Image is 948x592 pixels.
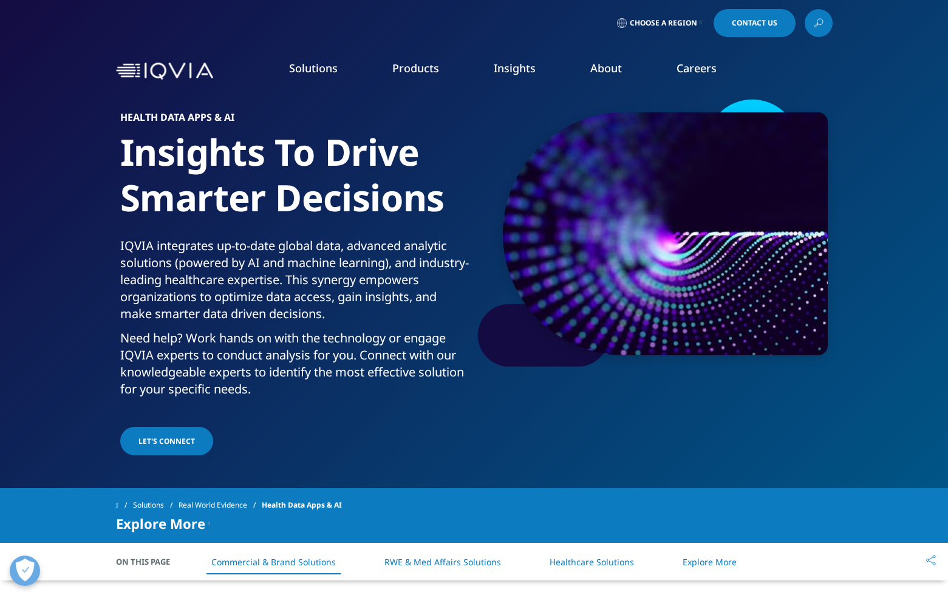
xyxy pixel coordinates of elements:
[384,556,501,568] a: RWE & Med Affairs Solutions
[714,9,796,37] a: Contact Us
[116,516,205,531] span: Explore More
[120,112,469,129] h6: Health Data APPS & AI
[116,556,183,568] span: On This Page
[218,43,833,100] nav: Primary
[120,427,213,455] a: Let's Connect
[133,494,179,516] a: Solutions
[590,61,622,75] a: About
[683,556,737,568] a: Explore More
[677,61,717,75] a: Careers
[120,237,469,330] p: IQVIA integrates up-to-date global data, advanced analytic solutions (powered by AI and machine l...
[120,330,469,405] p: Need help? Work hands on with the technology or engage IQVIA experts to conduct analysis for you....
[392,61,439,75] a: Products
[211,556,336,568] a: Commercial & Brand Solutions
[120,129,469,237] h1: Insights To Drive Smarter Decisions
[503,112,828,355] img: 2058_wave-flow-and-data-radar-stream.jpg
[550,556,634,568] a: Healthcare Solutions
[179,494,262,516] a: Real World Evidence
[262,494,342,516] span: Health Data Apps & AI
[630,18,697,28] span: Choose a Region
[10,556,40,586] button: Open Preferences
[138,436,195,446] span: Let's Connect
[289,61,338,75] a: Solutions
[116,63,213,80] img: IQVIA Healthcare Information Technology and Pharma Clinical Research Company
[494,61,536,75] a: Insights
[732,19,777,27] span: Contact Us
